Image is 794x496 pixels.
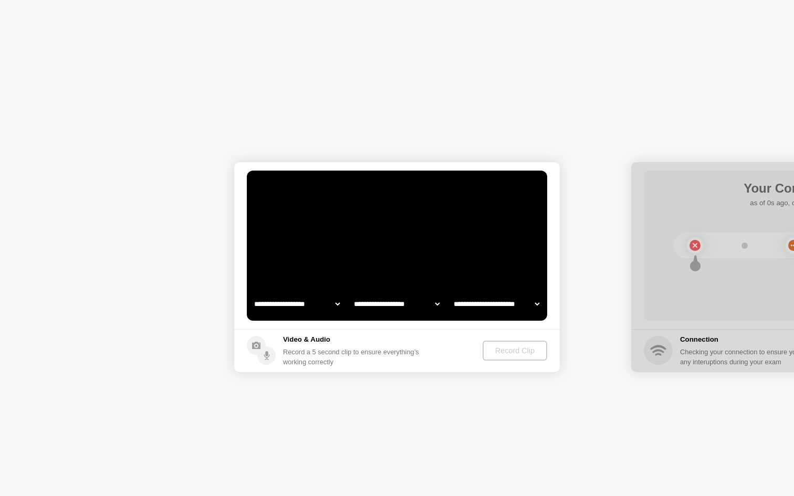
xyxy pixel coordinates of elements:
div: Record a 5 second clip to ensure everything’s working correctly [283,347,423,367]
select: Available microphones [452,293,541,314]
h5: Video & Audio [283,334,423,345]
button: Record Clip [483,341,547,361]
div: . . . [431,182,444,195]
div: ! [424,182,436,195]
div: Record Clip [487,346,543,355]
select: Available cameras [252,293,342,314]
select: Available speakers [352,293,442,314]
